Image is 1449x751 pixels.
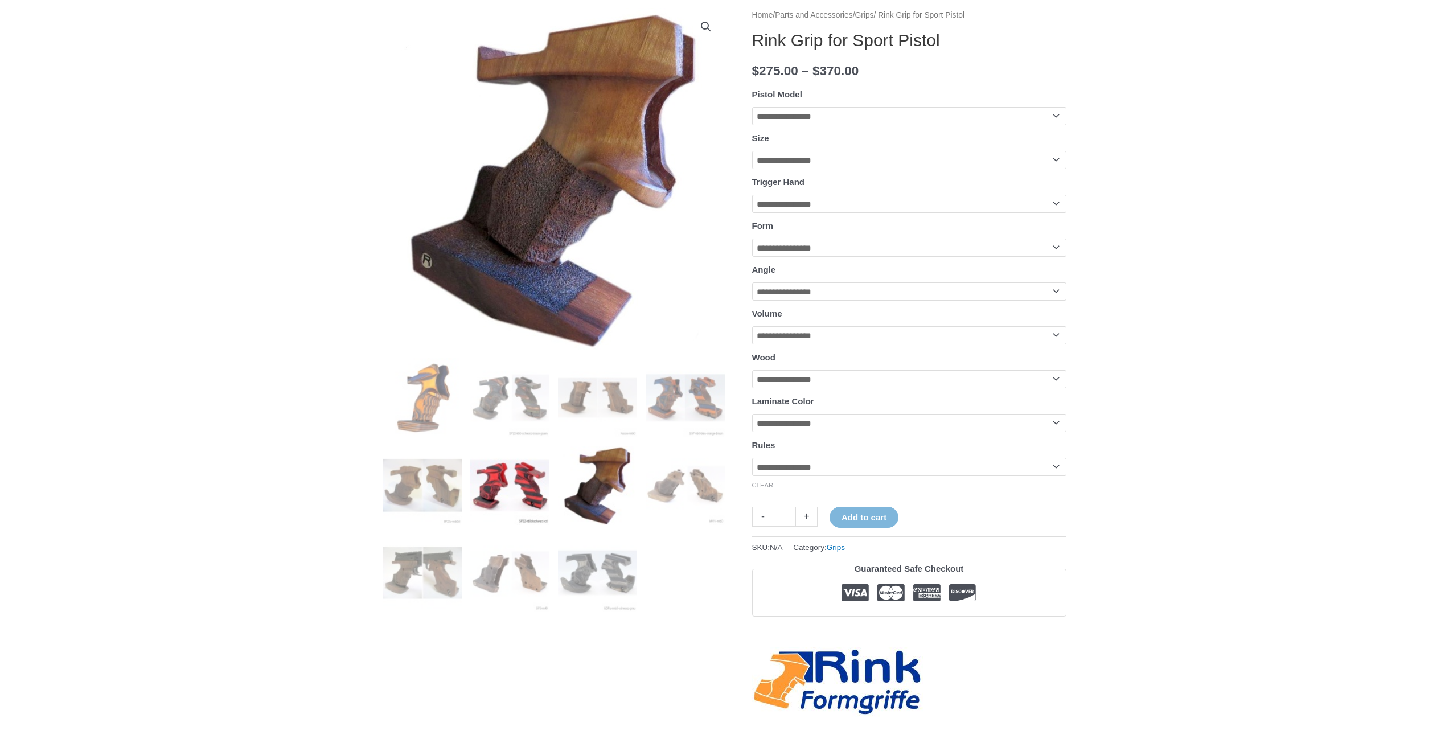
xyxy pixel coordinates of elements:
[752,396,814,406] label: Laminate Color
[646,358,725,437] img: Rink Grip for Sport Pistol - Image 4
[470,358,549,437] img: Rink Grip for Sport Pistol - Image 2
[752,30,1066,51] h1: Rink Grip for Sport Pistol
[558,446,637,525] img: Rink Grip for Sport Pistol - Image 7
[470,446,549,525] img: Rink Grip for Sport Pistol - Image 6
[752,265,776,274] label: Angle
[752,89,802,99] label: Pistol Model
[752,11,773,19] a: Home
[752,8,1066,23] nav: Breadcrumb
[752,64,760,78] span: $
[752,352,775,362] label: Wood
[793,540,845,555] span: Category:
[752,540,783,555] span: SKU:
[558,534,637,613] img: Rink Grip for Sport Pistol - Image 11
[775,11,853,19] a: Parts and Accessories
[646,446,725,525] img: Rink Sport Pistol Grip
[696,17,716,37] a: View full-screen image gallery
[855,11,874,19] a: Grips
[470,534,549,613] img: Rink Grip for Sport Pistol - Image 10
[752,507,774,527] a: -
[752,647,923,717] a: Rink-Formgriffe
[827,543,845,552] a: Grips
[752,309,782,318] label: Volume
[774,507,796,527] input: Product quantity
[830,507,898,528] button: Add to cart
[752,625,1066,639] iframe: Customer reviews powered by Trustpilot
[752,177,805,187] label: Trigger Hand
[802,64,809,78] span: –
[752,221,774,231] label: Form
[770,543,783,552] span: N/A
[812,64,820,78] span: $
[383,534,462,613] img: Rink Grip for Sport Pistol - Image 9
[850,561,968,577] legend: Guaranteed Safe Checkout
[752,440,775,450] label: Rules
[383,358,462,437] img: Rink Grip for Sport Pistol
[558,358,637,437] img: Rink Grip for Sport Pistol - Image 3
[752,133,769,143] label: Size
[383,446,462,525] img: Rink Grip for Sport Pistol - Image 5
[752,482,774,489] a: Clear options
[752,64,798,78] bdi: 275.00
[812,64,859,78] bdi: 370.00
[796,507,818,527] a: +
